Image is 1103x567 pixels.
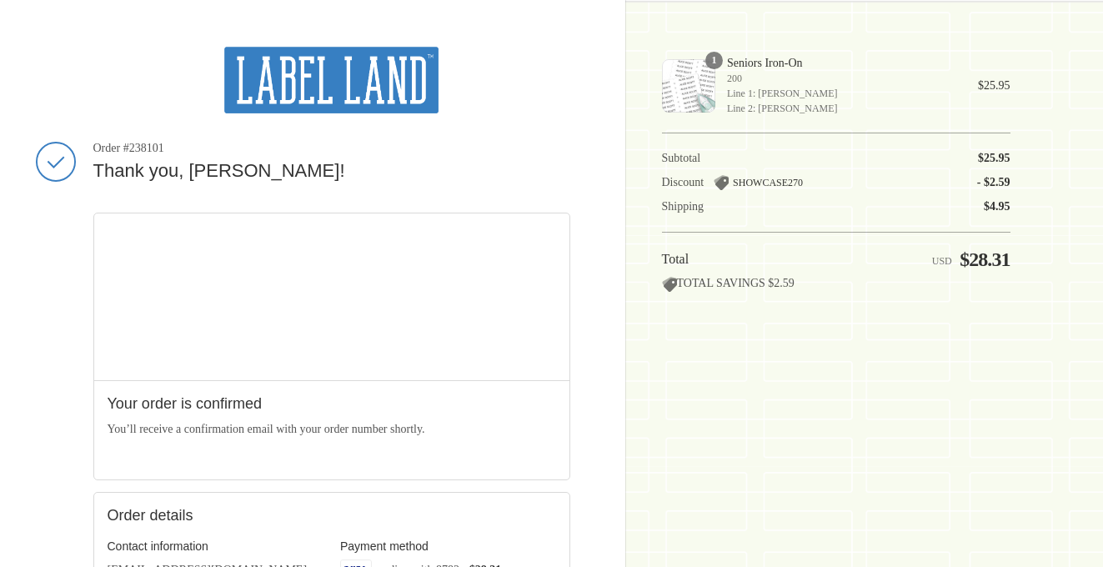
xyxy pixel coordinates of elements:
[224,47,439,113] img: Label Land
[662,277,765,289] span: TOTAL SAVINGS
[932,255,952,267] span: USD
[984,200,1010,213] span: $4.95
[662,59,715,113] img: Nursing Home Iron-On - Label Land
[108,506,332,525] h2: Order details
[108,420,556,438] p: You’ll receive a confirmation email with your order number shortly.
[768,277,795,289] span: $2.59
[662,151,870,166] th: Subtotal
[662,200,704,213] span: Shipping
[977,176,1010,188] span: - $2.59
[727,86,955,101] span: Line 1: [PERSON_NAME]
[960,248,1010,270] span: $28.31
[94,213,569,380] div: Google map displaying pin point of shipping address: Attleboro, Massachusetts
[727,56,955,71] span: Seniors Iron-On
[662,176,704,188] span: Discount
[93,141,570,156] span: Order #238101
[978,79,1010,92] span: $25.95
[733,177,803,188] span: SHOWCASE270
[340,539,556,554] h3: Payment method
[978,152,1010,164] span: $25.95
[727,101,955,116] span: Line 2: [PERSON_NAME]
[108,394,556,414] h2: Your order is confirmed
[93,159,570,183] h2: Thank you, [PERSON_NAME]!
[705,52,723,69] span: 1
[94,213,570,380] iframe: Google map displaying pin point of shipping address: Attleboro, Massachusetts
[108,539,323,554] h3: Contact information
[727,71,955,86] span: 200
[662,252,689,266] span: Total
